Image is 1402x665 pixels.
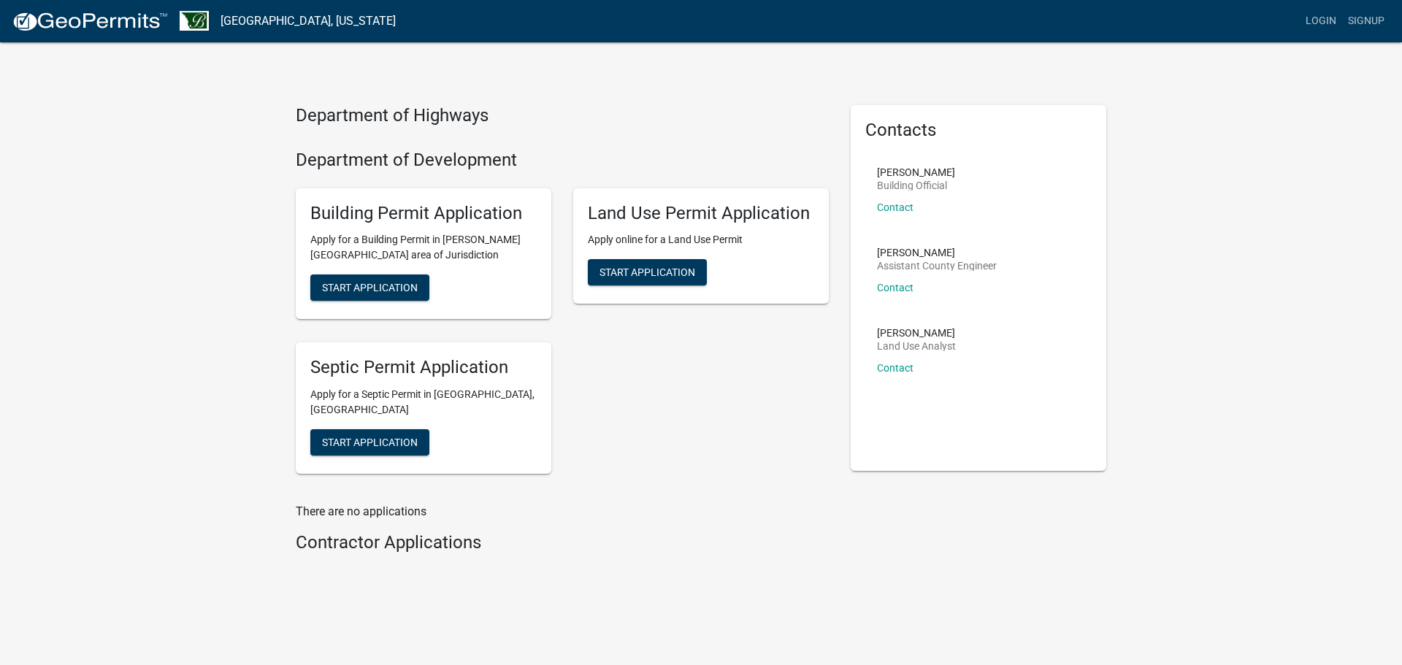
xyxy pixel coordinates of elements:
[877,362,913,374] a: Contact
[296,532,829,553] h4: Contractor Applications
[296,150,829,171] h4: Department of Development
[877,167,955,177] p: [PERSON_NAME]
[310,232,537,263] p: Apply for a Building Permit in [PERSON_NAME][GEOGRAPHIC_DATA] area of Jurisdiction
[310,357,537,378] h5: Septic Permit Application
[322,282,418,293] span: Start Application
[877,341,956,351] p: Land Use Analyst
[310,203,537,224] h5: Building Permit Application
[296,532,829,559] wm-workflow-list-section: Contractor Applications
[310,387,537,418] p: Apply for a Septic Permit in [GEOGRAPHIC_DATA], [GEOGRAPHIC_DATA]
[877,282,913,293] a: Contact
[1342,7,1390,35] a: Signup
[322,437,418,448] span: Start Application
[296,105,829,126] h4: Department of Highways
[1300,7,1342,35] a: Login
[588,232,814,247] p: Apply online for a Land Use Permit
[877,180,955,191] p: Building Official
[180,11,209,31] img: Benton County, Minnesota
[221,9,396,34] a: [GEOGRAPHIC_DATA], [US_STATE]
[588,203,814,224] h5: Land Use Permit Application
[865,120,1092,141] h5: Contacts
[588,259,707,285] button: Start Application
[877,328,956,338] p: [PERSON_NAME]
[877,261,997,271] p: Assistant County Engineer
[877,201,913,213] a: Contact
[310,274,429,301] button: Start Application
[296,503,829,520] p: There are no applications
[877,247,997,258] p: [PERSON_NAME]
[310,429,429,455] button: Start Application
[600,266,695,278] span: Start Application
